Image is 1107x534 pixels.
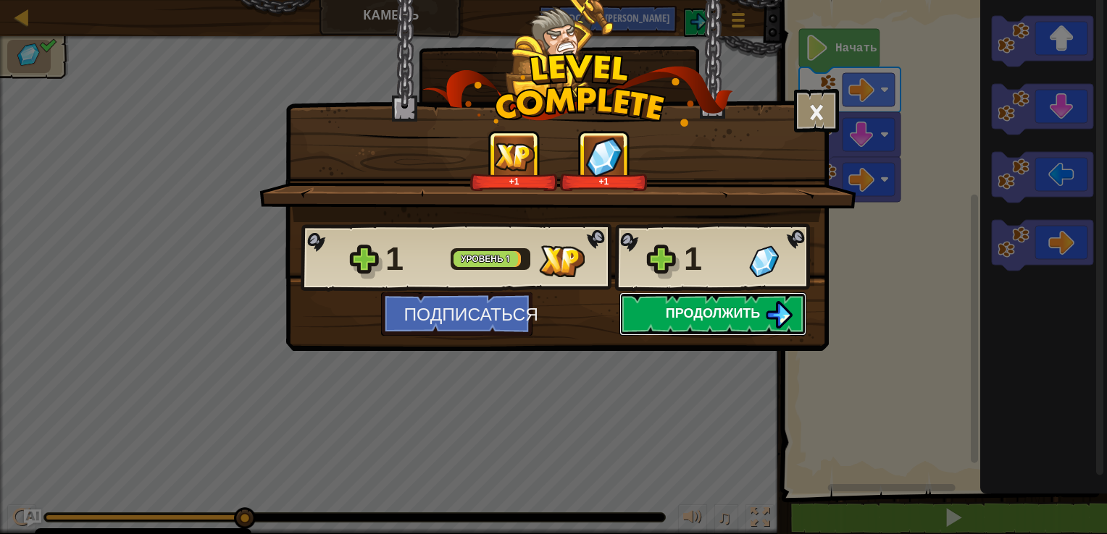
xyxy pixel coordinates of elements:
[585,137,623,177] img: Самоцветов получено
[539,245,585,277] img: Опыта получено
[749,245,779,277] img: Самоцветов получено
[619,292,806,336] button: Продолжить
[563,176,645,187] div: +1
[506,253,510,265] span: 1
[666,304,761,322] span: Продолжить
[684,236,740,282] div: 1
[385,236,442,282] div: 1
[381,292,532,336] button: Подписаться
[461,253,506,265] span: Уровень
[422,54,733,127] img: level_complete.png
[765,301,793,329] img: Продолжить
[473,176,555,187] div: +1
[494,143,535,171] img: Опыта получено
[794,89,839,132] button: ×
